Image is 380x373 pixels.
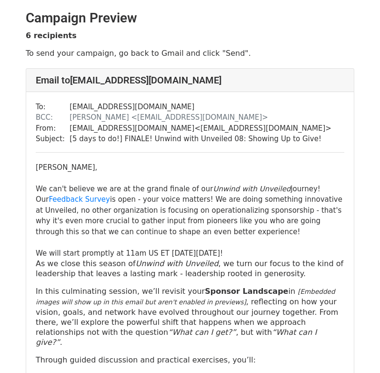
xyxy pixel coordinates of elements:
p: In this culminating session, we’ll revisit your in ​ ​, reflecting on how your vision, goals, and... [36,286,344,347]
td: [EMAIL_ADDRESS][DOMAIN_NAME] [70,102,331,113]
td: [5 days to do!] FINALE! Unwind with Unveiled 08: Showing Up to Give! [70,134,331,145]
div: [PERSON_NAME], [36,162,344,173]
div: We can't believe we are at the grand finale of our journey! Our is open - your voice matters! We ... [36,184,344,238]
i: Unwind with Unveiled [213,185,290,193]
p: Through guided discussion and practical exercises, you’ll: [36,355,344,365]
td: [EMAIL_ADDRESS][DOMAIN_NAME] < [EMAIL_ADDRESS][DOMAIN_NAME] > [70,123,331,134]
strong: Sponsor Landscape [205,287,288,296]
td: BCC: [36,112,70,123]
td: To: [36,102,70,113]
em: Unwind with Unveiled [136,259,219,268]
td: From: [36,123,70,134]
p: To send your campaign, go back to Gmail and click "Send". [26,48,354,58]
p: As we close this season of , we turn our focus to the kind of leadership that leaves a lasting ma... [36,259,344,279]
h2: Campaign Preview [26,10,354,26]
h4: Email to [EMAIL_ADDRESS][DOMAIN_NAME] [36,74,344,86]
td: Subject: [36,134,70,145]
em: “What can I get?” [168,328,236,337]
strong: 6 recipients [26,31,77,40]
td: [PERSON_NAME] < [EMAIL_ADDRESS][DOMAIN_NAME] > [70,112,331,123]
div: We will start promptly at 11am US ET [DATE][DATE]! [36,248,344,259]
em: [Embedded images will show up in this email but aren't enabled in previews] [36,288,335,306]
em: “What can I give?” [36,328,317,347]
a: Feedback Survey [49,195,110,204]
